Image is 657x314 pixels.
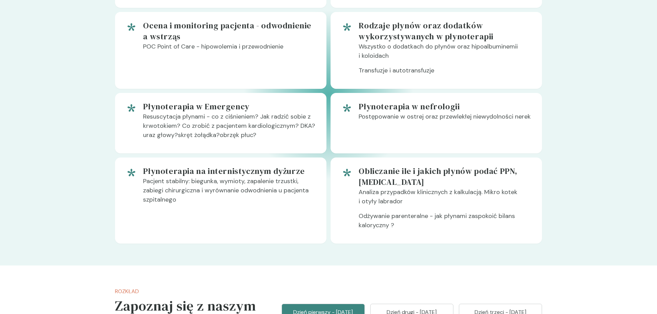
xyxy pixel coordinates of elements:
[143,101,315,112] h5: Płynoterapia w Emergency
[143,20,315,42] h5: Ocena i monitoring pacjenta - odwodnienie a wstrząs
[359,66,531,81] p: Transfuzje i autotransfuzje
[143,177,315,210] p: Pacjent stabilny: biegunka, wymioty, zapalenie trzustki, zabiegi chirurgiczna i wyrównanie odwodn...
[359,42,531,66] p: Wszystko o dodatkach do płynów oraz hipoalbuminemii i koloidach
[359,211,531,235] p: Odżywanie parenteralne - jak płynami zaspokoić bilans kaloryczny ?
[143,42,315,57] p: POC Point of Care - hipowolemia i przewodnienie
[359,112,531,127] p: Postępowanie w ostrej oraz przewlekłej niewydolności nerek
[359,166,531,188] h5: Obliczanie ile i jakich płynów podać PPN, [MEDICAL_DATA]
[359,188,531,211] p: Analiza przypadków klinicznych z kalkulacją. Mikro kotek i otyły labrador
[143,166,315,177] h5: Płynoterapia na internistycznym dyżurze
[359,20,531,42] h5: Rodzaje płynów oraz dodatków wykorzystywanych w płynoterapii
[143,112,315,145] p: Resuscytacja płynami - co z ciśnieniem? Jak radzić sobie z krwotokiem? Co zrobić z pacjentem kard...
[359,101,531,112] h5: Płynoterapia w nefrologii
[115,287,260,296] p: Rozkład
